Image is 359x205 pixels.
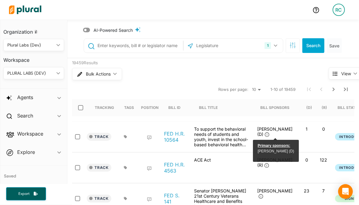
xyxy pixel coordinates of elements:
span: Export [14,191,34,196]
button: Track [87,164,111,172]
div: Plural Labs (Dev) [7,42,54,48]
h4: Saved [0,166,67,181]
button: Save [327,38,342,53]
div: Position [141,105,158,110]
a: RC [328,1,350,18]
div: Position [141,99,158,116]
input: Legislature [196,40,261,51]
span: Rows per page: [218,87,248,93]
div: Bill Title [199,99,223,116]
span: Primary sponsors: [258,143,290,148]
button: First Page [303,83,315,95]
h3: Workspace [3,51,64,65]
div: Add tags [124,197,127,200]
div: Add Position Statement [147,135,152,140]
span: [PERSON_NAME] [257,188,292,193]
div: Tags [124,99,134,116]
div: Tracking [95,99,114,116]
span: 1-10 of 19459 [270,87,296,93]
span: [PERSON_NAME] (R) [257,157,292,168]
div: Bill ID [168,105,181,110]
div: PLURAL LABS (DEV) [7,70,54,76]
span: View [341,70,351,77]
a: FED H.R. 4563 [164,162,187,174]
button: Track [87,195,111,203]
p: 122 [318,157,330,162]
div: (R) [322,105,327,110]
div: Bill ID [168,99,186,116]
div: (D) [306,99,312,116]
a: FED S. 141 [164,192,187,205]
p: 0 [301,157,313,162]
button: Next Page [327,83,340,95]
a: [PERSON_NAME] (D) [258,149,294,153]
p: 7 [318,188,330,193]
span: [PERSON_NAME] (D) [257,126,292,137]
input: select-all-rows [78,105,83,110]
button: Search [302,38,324,53]
div: To support the behavioral needs of students and youth, invest in the school-based behavioral heal... [191,126,252,147]
div: RC [333,4,345,16]
div: Add tags [124,166,127,170]
div: 19459 Results [72,60,306,66]
div: Add Position Statement [147,197,152,202]
div: Add Position Statement [147,166,152,171]
div: Tooltip anchor [33,29,39,35]
h2: Explore [17,149,35,155]
div: Bill Sponsors [260,105,289,110]
div: ACE Act [191,157,252,178]
div: Open Intercom Messenger [338,184,353,199]
p: 23 [301,188,313,193]
div: Tracking [95,105,114,110]
input: select-row-federal-118-s141 [75,196,80,201]
div: (R) [322,99,327,116]
button: 1 [262,40,281,51]
button: Export [6,187,46,200]
span: AI-Powered Search [94,27,133,33]
input: Enter keywords, bill # or legislator name [97,40,182,51]
button: Previous Page [315,83,327,95]
span: Search Filters [290,42,296,47]
p: 0 [318,126,330,132]
h2: Agents [17,94,33,101]
h2: Search [17,112,33,119]
div: Bill Sponsors [260,99,289,116]
div: Add tags [124,135,127,139]
span: Bulk Actions [86,72,111,76]
p: 1 [301,126,313,132]
input: select-row-federal-118-hr10564 [75,134,80,139]
button: Track [87,133,111,141]
a: FED H.R. 10564 [164,131,187,143]
h3: Organization [3,23,64,36]
button: Last Page [340,83,352,95]
h2: Workspace [17,130,43,137]
div: Bill Title [199,105,218,110]
input: select-row-federal-118-hr4563 [75,165,80,170]
div: (D) [306,105,312,110]
div: Tags [124,105,134,110]
button: Bulk Actions [72,68,122,80]
div: 1 [265,42,271,49]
